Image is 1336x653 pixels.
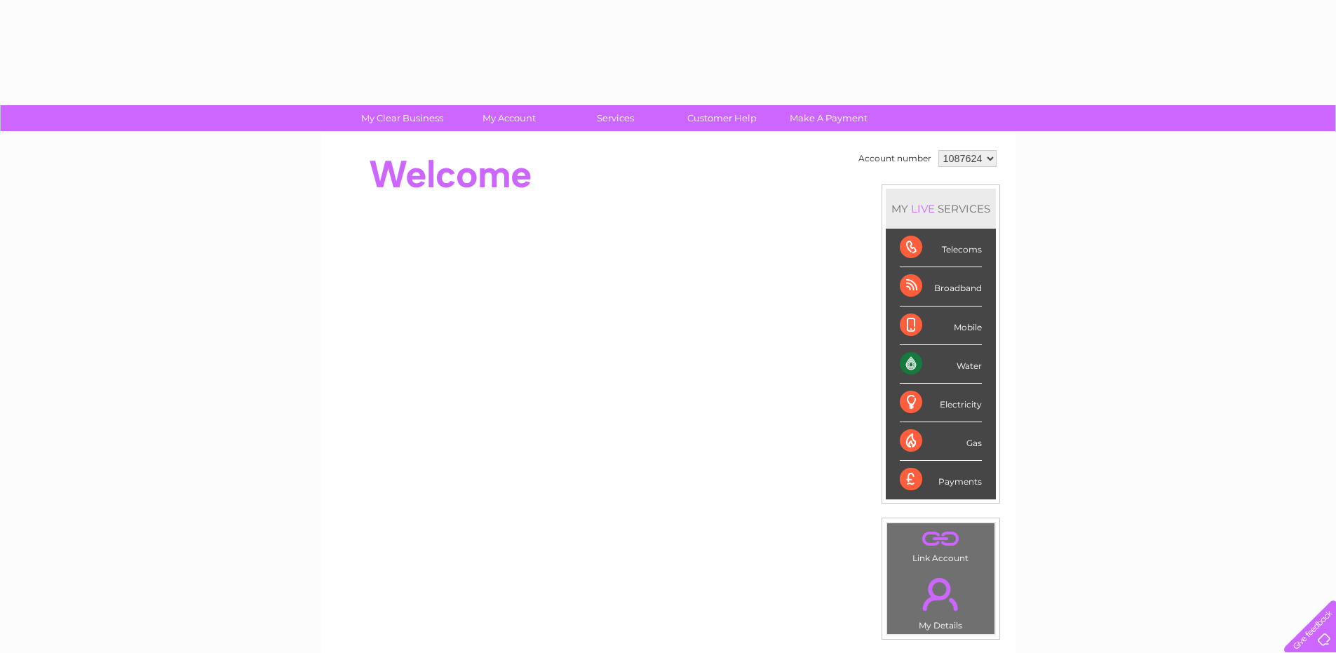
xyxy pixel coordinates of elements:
[891,527,991,551] a: .
[558,105,673,131] a: Services
[900,307,982,345] div: Mobile
[771,105,886,131] a: Make A Payment
[900,422,982,461] div: Gas
[664,105,780,131] a: Customer Help
[886,566,995,635] td: My Details
[900,461,982,499] div: Payments
[886,189,996,229] div: MY SERVICES
[886,523,995,567] td: Link Account
[344,105,460,131] a: My Clear Business
[900,229,982,267] div: Telecoms
[855,147,935,170] td: Account number
[891,570,991,619] a: .
[900,267,982,306] div: Broadband
[900,345,982,384] div: Water
[451,105,567,131] a: My Account
[908,202,938,215] div: LIVE
[900,384,982,422] div: Electricity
